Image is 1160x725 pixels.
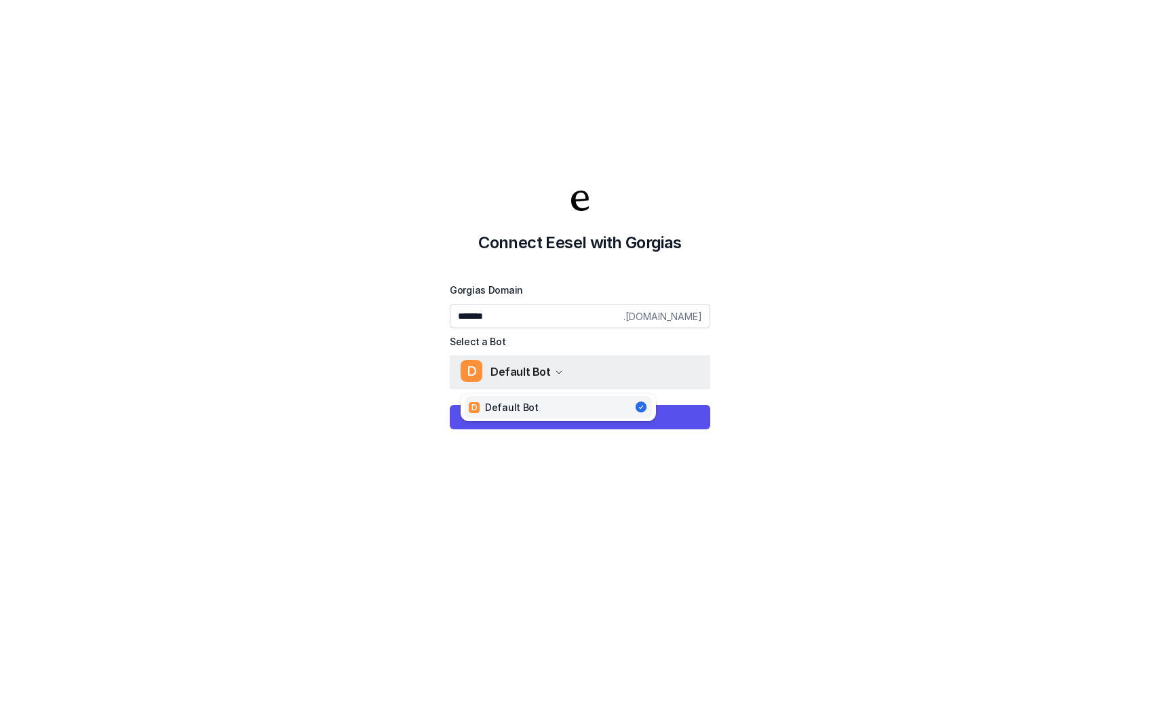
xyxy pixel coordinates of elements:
span: D [461,360,482,382]
button: DDefault Bot [450,355,710,388]
div: Default Bot [469,400,539,414]
div: DDefault Bot [461,393,656,421]
span: Default Bot [490,362,551,381]
span: D [469,402,480,413]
